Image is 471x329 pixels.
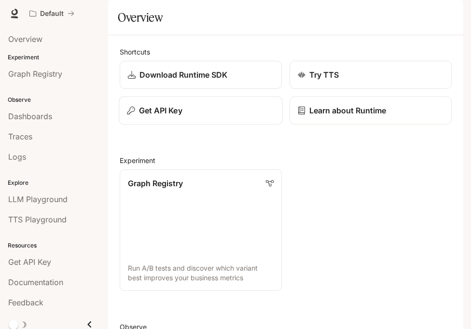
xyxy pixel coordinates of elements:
[25,4,79,23] button: All workspaces
[309,69,339,81] p: Try TTS
[40,10,64,18] p: Default
[139,105,182,116] p: Get API Key
[128,178,183,189] p: Graph Registry
[118,8,163,27] h1: Overview
[119,96,282,125] button: Get API Key
[120,169,282,291] a: Graph RegistryRun A/B tests and discover which variant best improves your business metrics
[139,69,227,81] p: Download Runtime SDK
[120,61,282,89] a: Download Runtime SDK
[309,105,386,116] p: Learn about Runtime
[290,61,452,89] a: Try TTS
[128,263,274,283] p: Run A/B tests and discover which variant best improves your business metrics
[120,47,452,57] h2: Shortcuts
[120,155,452,165] h2: Experiment
[290,96,452,124] a: Learn about Runtime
